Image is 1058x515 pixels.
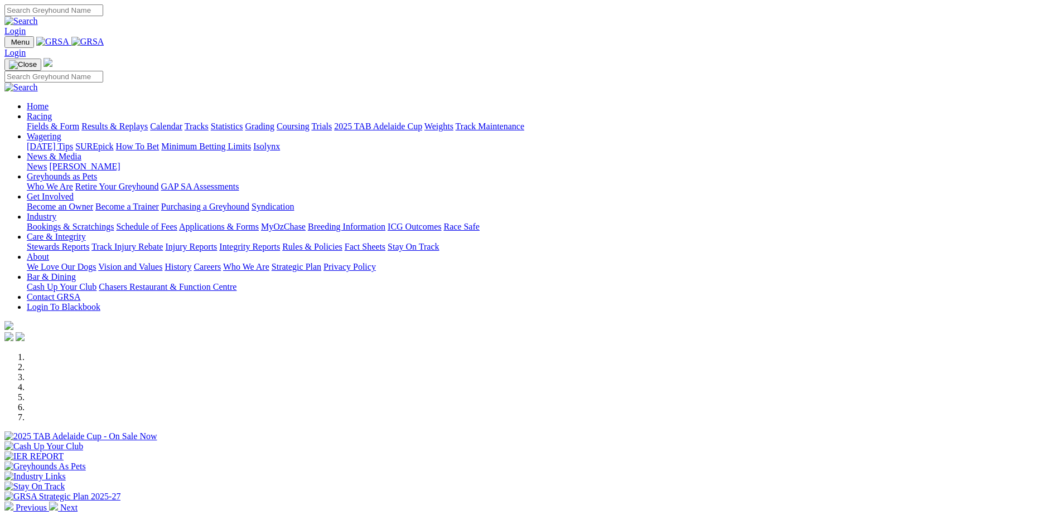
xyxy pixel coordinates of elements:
a: Privacy Policy [323,262,376,271]
a: Careers [194,262,221,271]
span: Menu [11,38,30,46]
img: IER REPORT [4,451,64,461]
button: Toggle navigation [4,36,34,48]
div: Bar & Dining [27,282,1054,292]
a: Stewards Reports [27,242,89,251]
a: Breeding Information [308,222,385,231]
a: Isolynx [253,142,280,151]
a: Greyhounds as Pets [27,172,97,181]
a: Minimum Betting Limits [161,142,251,151]
a: [PERSON_NAME] [49,162,120,171]
a: History [165,262,191,271]
a: Track Injury Rebate [91,242,163,251]
a: News [27,162,47,171]
a: Syndication [252,202,294,211]
a: Login To Blackbook [27,302,100,312]
a: Fields & Form [27,122,79,131]
img: chevron-left-pager-white.svg [4,502,13,511]
a: Stay On Track [388,242,439,251]
img: Cash Up Your Club [4,441,83,451]
a: ICG Outcomes [388,222,441,231]
img: logo-grsa-white.png [44,58,52,67]
a: Vision and Values [98,262,162,271]
a: Purchasing a Greyhound [161,202,249,211]
img: Industry Links [4,472,66,482]
div: News & Media [27,162,1054,172]
img: Stay On Track [4,482,65,492]
img: GRSA [71,37,104,47]
a: Strategic Plan [272,262,321,271]
a: Chasers Restaurant & Function Centre [99,282,236,291]
a: Calendar [150,122,182,131]
a: Weights [424,122,453,131]
img: Search [4,16,38,26]
a: Who We Are [27,182,73,191]
img: logo-grsa-white.png [4,321,13,330]
a: Race Safe [443,222,479,231]
a: SUREpick [75,142,113,151]
span: Previous [16,503,47,512]
a: Results & Replays [81,122,148,131]
img: GRSA [36,37,69,47]
a: Fact Sheets [345,242,385,251]
a: Wagering [27,132,61,141]
div: Racing [27,122,1054,132]
input: Search [4,4,103,16]
img: 2025 TAB Adelaide Cup - On Sale Now [4,431,157,441]
img: Search [4,82,38,93]
a: Tracks [185,122,209,131]
a: Become an Owner [27,202,93,211]
a: News & Media [27,152,81,161]
input: Search [4,71,103,82]
a: Become a Trainer [95,202,159,211]
a: Bar & Dining [27,272,76,281]
a: [DATE] Tips [27,142,73,151]
div: Greyhounds as Pets [27,182,1054,192]
a: Bookings & Scratchings [27,222,114,231]
a: We Love Our Dogs [27,262,96,271]
a: Next [49,503,78,512]
a: How To Bet [116,142,160,151]
a: Retire Your Greyhound [75,182,159,191]
a: Schedule of Fees [116,222,177,231]
a: Statistics [211,122,243,131]
a: Racing [27,111,52,121]
a: Contact GRSA [27,292,80,302]
a: Injury Reports [165,242,217,251]
a: Home [27,101,49,111]
a: Care & Integrity [27,232,86,241]
div: Care & Integrity [27,242,1054,252]
a: Login [4,26,26,36]
img: chevron-right-pager-white.svg [49,502,58,511]
a: MyOzChase [261,222,306,231]
img: GRSA Strategic Plan 2025-27 [4,492,120,502]
a: Rules & Policies [282,242,342,251]
a: Coursing [277,122,310,131]
button: Toggle navigation [4,59,41,71]
img: Close [9,60,37,69]
img: facebook.svg [4,332,13,341]
a: Previous [4,503,49,512]
a: Grading [245,122,274,131]
a: 2025 TAB Adelaide Cup [334,122,422,131]
span: Next [60,503,78,512]
a: Get Involved [27,192,74,201]
a: Industry [27,212,56,221]
a: Login [4,48,26,57]
div: Get Involved [27,202,1054,212]
a: Who We Are [223,262,269,271]
div: Wagering [27,142,1054,152]
a: About [27,252,49,261]
img: twitter.svg [16,332,25,341]
div: Industry [27,222,1054,232]
a: Trials [311,122,332,131]
a: GAP SA Assessments [161,182,239,191]
a: Applications & Forms [179,222,259,231]
div: About [27,262,1054,272]
a: Track Maintenance [456,122,524,131]
img: Greyhounds As Pets [4,461,86,472]
a: Cash Up Your Club [27,282,96,291]
a: Integrity Reports [219,242,280,251]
